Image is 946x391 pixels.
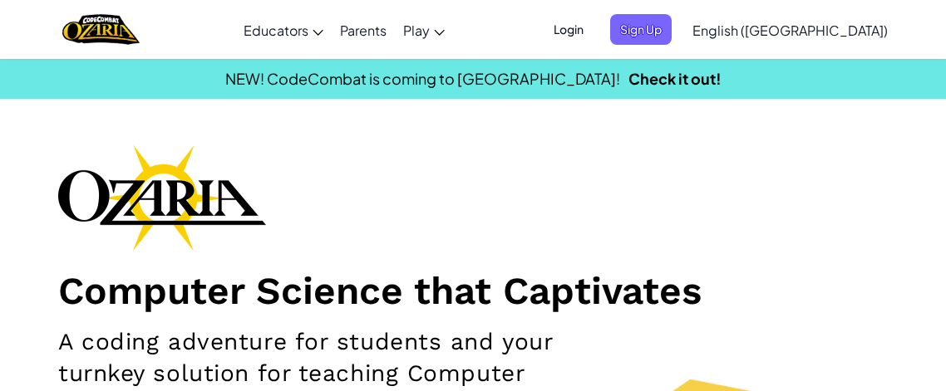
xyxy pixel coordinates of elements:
img: Home [62,12,140,46]
a: Educators [235,7,332,52]
span: Educators [244,22,308,39]
span: NEW! CodeCombat is coming to [GEOGRAPHIC_DATA]! [225,69,620,88]
a: Play [395,7,453,52]
span: English ([GEOGRAPHIC_DATA]) [692,22,888,39]
button: Sign Up [610,14,672,45]
button: Login [544,14,594,45]
a: English ([GEOGRAPHIC_DATA]) [684,7,896,52]
a: Parents [332,7,395,52]
h1: Computer Science that Captivates [58,267,888,314]
a: Check it out! [628,69,722,88]
img: Ozaria branding logo [58,144,266,251]
a: Ozaria by CodeCombat logo [62,12,140,46]
span: Play [403,22,430,39]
